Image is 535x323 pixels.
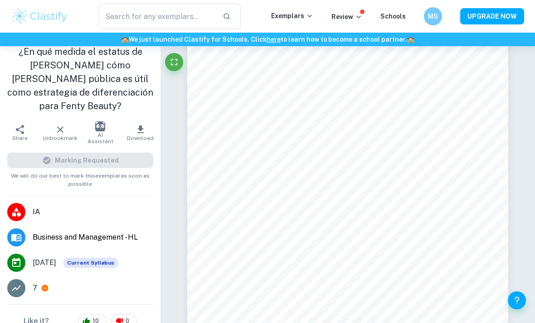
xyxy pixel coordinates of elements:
span: Download [127,135,154,141]
span: Current Syllabus [63,258,118,268]
button: Fullscreen [165,53,183,71]
a: here [267,36,281,43]
span: Share [12,135,28,141]
img: Clastify logo [11,7,68,25]
span: AI Assistant [86,132,115,145]
span: 🏫 [121,36,129,43]
div: This exemplar is based on the current syllabus. Feel free to refer to it for inspiration/ideas wh... [63,258,118,268]
button: Help and Feedback [508,291,526,309]
button: Download [121,120,161,145]
button: Report issue [152,39,159,46]
img: AI Assistant [95,121,105,131]
span: Unbookmark [43,135,78,141]
button: UPGRADE NOW [460,8,524,24]
button: Unbookmark [40,120,81,145]
span: IA [33,207,153,217]
a: Schools [380,13,406,20]
span: 🏫 [407,36,414,43]
p: Exemplars [271,11,313,21]
button: MS [424,7,442,25]
input: Search for any exemplars... [99,4,215,29]
span: Business and Management - HL [33,232,153,243]
h1: ¿En qué medida el estatus de [PERSON_NAME] cómo [PERSON_NAME] pública es útil como estrategia de ... [7,45,153,113]
span: We will do our best to mark this exemplar as soon as possible [7,168,153,188]
p: 7 [33,283,37,294]
span: [DATE] [33,257,56,268]
h6: We just launched Clastify for Schools. Click to learn how to become a school partner. [2,34,533,44]
h6: MS [428,11,438,21]
button: AI Assistant [80,120,121,145]
p: Review [331,12,362,22]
